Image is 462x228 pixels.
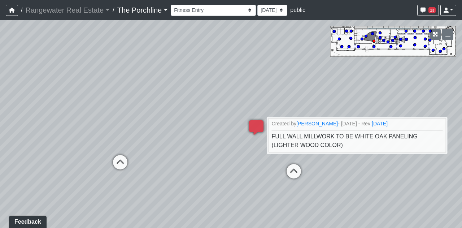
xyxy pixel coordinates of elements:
[417,5,439,16] button: 13
[272,120,443,128] small: Created by - [DATE] - Rev:
[372,121,388,126] a: [DATE]
[25,3,110,17] a: Rangewater Real Estate
[428,7,436,13] span: 13
[117,3,168,17] a: The Porchline
[18,3,25,17] span: /
[296,121,338,126] a: [PERSON_NAME]
[110,3,117,17] span: /
[5,214,48,228] iframe: Ybug feedback widget
[272,133,419,148] span: FULL WALL MILLWORK TO BE WHITE OAK PANELING (LIGHTER WOOD COLOR)
[290,7,305,13] span: public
